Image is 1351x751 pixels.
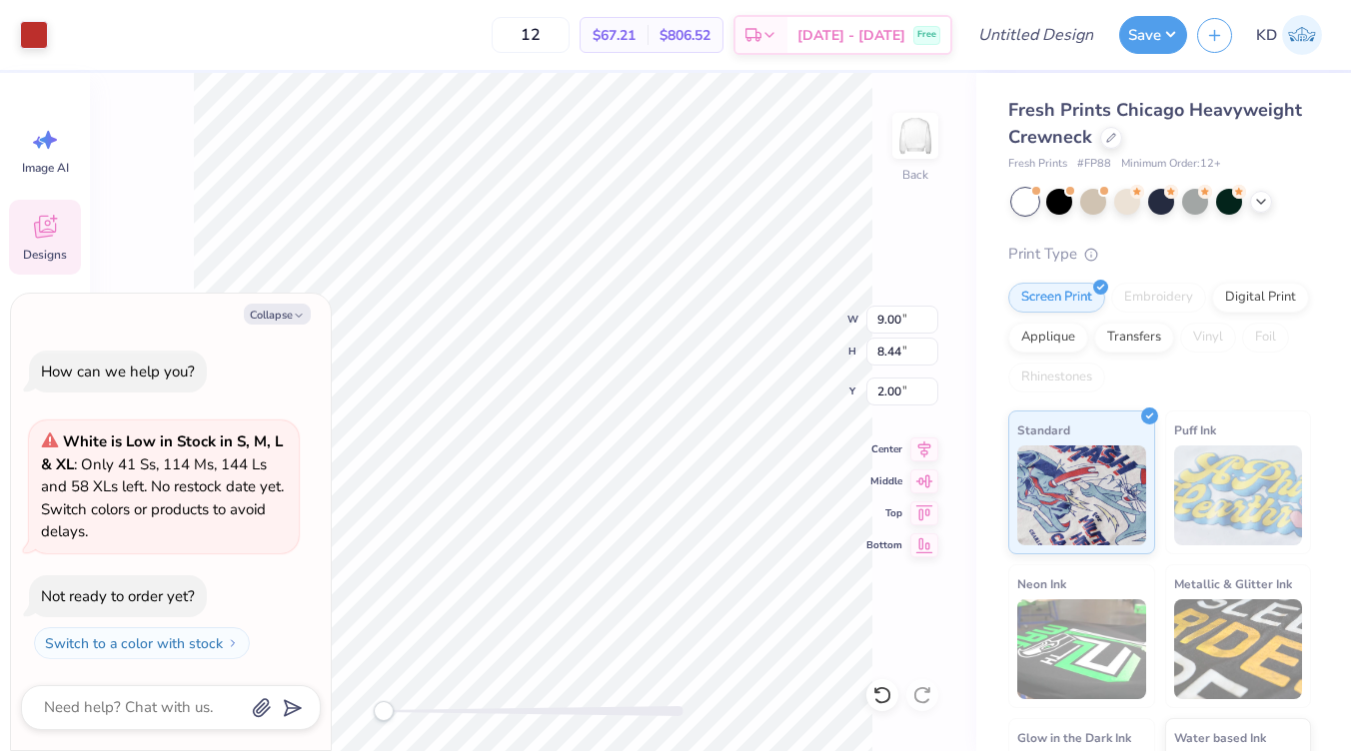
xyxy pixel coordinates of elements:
span: Water based Ink [1174,727,1266,748]
button: Collapse [244,304,311,325]
div: Rhinestones [1008,363,1105,392]
button: Save [1119,16,1187,54]
span: Designs [23,247,67,263]
img: Puff Ink [1174,445,1303,545]
span: Center [866,441,902,457]
span: Standard [1017,419,1070,440]
div: How can we help you? [41,362,195,381]
span: Image AI [22,160,69,176]
button: Switch to a color with stock [34,627,250,659]
div: Back [902,166,928,184]
div: Transfers [1094,323,1174,353]
span: $806.52 [660,25,710,46]
span: $67.21 [593,25,636,46]
div: Embroidery [1111,283,1206,313]
span: Middle [866,473,902,489]
div: Print Type [1008,243,1311,266]
span: : Only 41 Ss, 114 Ms, 144 Ls and 58 XLs left. No restock date yet. Switch colors or products to a... [41,431,284,541]
img: Keira Devita [1282,15,1322,55]
img: Metallic & Glitter Ink [1174,599,1303,699]
span: Fresh Prints [1008,156,1067,173]
div: Foil [1242,323,1289,353]
div: Applique [1008,323,1088,353]
div: Vinyl [1180,323,1236,353]
span: Puff Ink [1174,419,1216,440]
strong: White is Low in Stock in S, M, L & XL [41,431,283,474]
span: Free [917,28,936,42]
span: KD [1256,24,1277,47]
img: Standard [1017,445,1146,545]
div: Digital Print [1212,283,1309,313]
span: # FP88 [1077,156,1111,173]
div: Accessibility label [374,701,394,721]
div: Screen Print [1008,283,1105,313]
img: Neon Ink [1017,599,1146,699]
img: Switch to a color with stock [227,637,239,649]
input: – – [492,17,570,53]
img: Back [895,116,935,156]
div: Not ready to order yet? [41,586,195,606]
span: Metallic & Glitter Ink [1174,573,1292,594]
span: Glow in the Dark Ink [1017,727,1131,748]
span: Fresh Prints Chicago Heavyweight Crewneck [1008,98,1302,149]
a: KD [1247,15,1331,55]
span: Neon Ink [1017,573,1066,594]
span: Top [866,505,902,521]
input: Untitled Design [962,15,1109,55]
span: Bottom [866,537,902,553]
span: Minimum Order: 12 + [1121,156,1221,173]
span: [DATE] - [DATE] [797,25,905,46]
